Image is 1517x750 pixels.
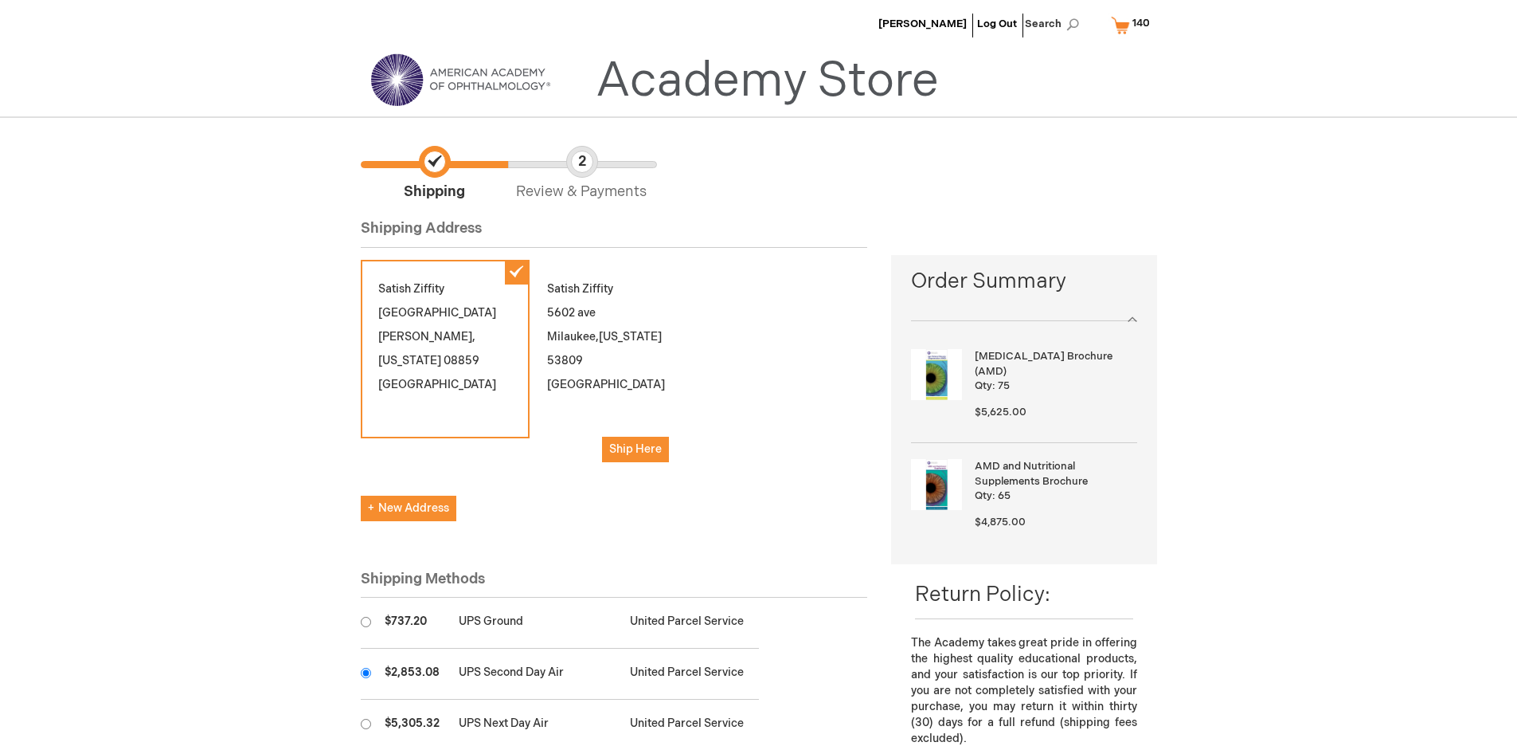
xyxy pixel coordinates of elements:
[508,146,655,202] span: Review & Payments
[911,349,962,400] img: Age-Related Macular Degeneration Brochure (AMD)
[451,598,622,649] td: UPS Ground
[622,598,759,649] td: United Parcel Service
[975,489,992,502] span: Qty
[911,635,1136,747] p: The Academy takes great pride in offering the highest quality educational products, and your sati...
[1025,8,1085,40] span: Search
[361,496,456,521] button: New Address
[622,649,759,700] td: United Parcel Service
[975,516,1026,528] span: $4,875.00
[911,267,1136,304] span: Order Summary
[998,379,1010,392] span: 75
[451,649,622,700] td: UPS Second Day Air
[596,53,939,110] a: Academy Store
[599,330,662,344] span: [US_STATE]
[385,717,440,730] span: $5,305.32
[530,260,698,480] div: Satish Ziffity 5602 ave Milaukee 53809 [GEOGRAPHIC_DATA]
[911,459,962,510] img: AMD and Nutritional Supplements Brochure
[975,379,992,392] span: Qty
[472,330,475,344] span: ,
[378,354,441,367] span: [US_STATE]
[361,146,508,202] span: Shipping
[361,569,868,599] div: Shipping Methods
[975,459,1132,489] strong: AMD and Nutritional Supplements Brochure
[915,583,1050,607] span: Return Policy:
[878,18,967,30] a: [PERSON_NAME]
[361,260,530,438] div: Satish Ziffity [GEOGRAPHIC_DATA] [PERSON_NAME] 08859 [GEOGRAPHIC_DATA]
[998,489,1011,502] span: 65
[609,442,662,456] span: Ship Here
[385,615,427,628] span: $737.20
[975,406,1026,418] span: $5,625.00
[977,18,1017,30] a: Log Out
[385,666,440,679] span: $2,853.08
[975,349,1132,379] strong: [MEDICAL_DATA] Brochure (AMD)
[368,501,449,515] span: New Address
[1132,17,1150,29] span: 140
[361,218,868,248] div: Shipping Address
[602,437,669,462] button: Ship Here
[1108,11,1160,39] a: 140
[596,330,599,344] span: ,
